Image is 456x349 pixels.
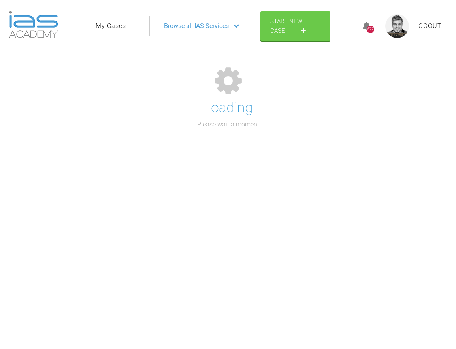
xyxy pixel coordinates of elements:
[415,21,442,31] a: Logout
[197,119,259,130] p: Please wait a moment
[270,18,302,34] span: Start New Case
[96,21,126,31] a: My Cases
[260,11,330,41] a: Start New Case
[204,96,253,119] h1: Loading
[9,11,58,38] img: logo-light.3e3ef733.png
[367,26,374,33] div: 672
[164,21,229,31] span: Browse all IAS Services
[385,14,409,38] img: profile.png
